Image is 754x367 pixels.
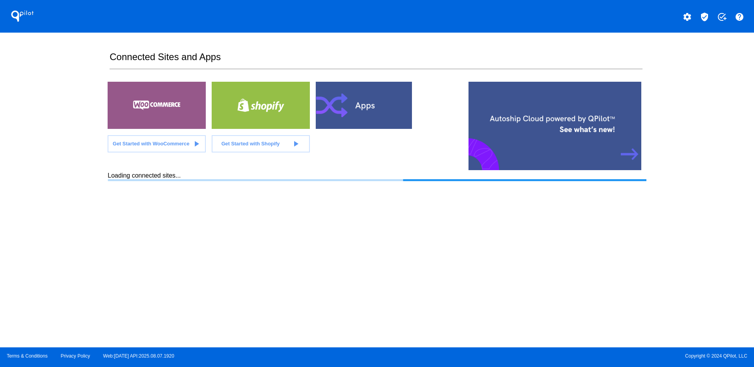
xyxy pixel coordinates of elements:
a: Get Started with WooCommerce [108,135,206,152]
div: Loading connected sites... [108,172,646,181]
h1: QPilot [7,8,38,24]
span: Get Started with WooCommerce [113,141,189,147]
a: Web:[DATE] API:2025.08.07.1920 [103,353,174,359]
mat-icon: help [735,12,744,22]
h2: Connected Sites and Apps [110,51,642,69]
mat-icon: play_arrow [291,139,300,149]
a: Get Started with Shopify [212,135,310,152]
mat-icon: settings [683,12,692,22]
span: Get Started with Shopify [221,141,280,147]
span: Copyright © 2024 QPilot, LLC [384,353,747,359]
a: Terms & Conditions [7,353,48,359]
a: Privacy Policy [61,353,90,359]
mat-icon: play_arrow [192,139,201,149]
mat-icon: add_task [717,12,727,22]
mat-icon: verified_user [700,12,709,22]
